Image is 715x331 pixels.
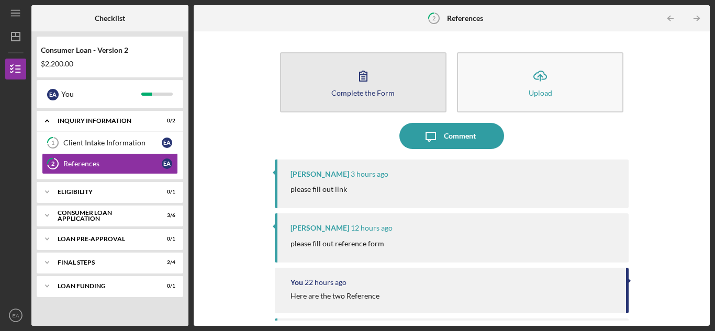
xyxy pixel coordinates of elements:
[444,123,476,149] div: Comment
[291,184,347,195] p: please fill out link
[157,283,175,289] div: 0 / 1
[95,14,125,22] b: Checklist
[351,224,393,232] time: 2025-09-19 06:11
[63,139,162,147] div: Client Intake Information
[61,85,141,103] div: You
[51,161,54,167] tspan: 2
[305,278,347,287] time: 2025-09-18 20:49
[42,153,178,174] a: 2ReferencesEA
[51,140,54,146] tspan: 1
[58,118,149,124] div: Inquiry Information
[58,259,149,266] div: FINAL STEPS
[331,89,395,97] div: Complete the Form
[58,189,149,195] div: Eligibility
[63,159,162,168] div: References
[457,52,623,112] button: Upload
[291,292,379,300] div: Here are the two Reference
[447,14,483,22] b: References
[5,305,26,326] button: EA
[157,236,175,242] div: 0 / 1
[41,60,179,68] div: $2,200.00
[58,236,149,242] div: Loan Pre-Approval
[157,189,175,195] div: 0 / 1
[13,313,19,318] text: EA
[280,52,446,112] button: Complete the Form
[41,46,179,54] div: Consumer Loan - Version 2
[529,89,552,97] div: Upload
[47,89,59,100] div: E A
[162,158,172,169] div: E A
[157,118,175,124] div: 0 / 2
[291,238,384,249] p: please fill out reference form
[42,132,178,153] a: 1Client Intake InformationEA
[432,15,435,21] tspan: 2
[58,210,149,222] div: Consumer Loan Application
[399,123,504,149] button: Comment
[291,170,349,178] div: [PERSON_NAME]
[157,259,175,266] div: 2 / 4
[58,283,149,289] div: Loan Funding
[291,224,349,232] div: [PERSON_NAME]
[157,212,175,219] div: 3 / 6
[162,138,172,148] div: E A
[351,170,388,178] time: 2025-09-19 16:01
[291,278,303,287] div: You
